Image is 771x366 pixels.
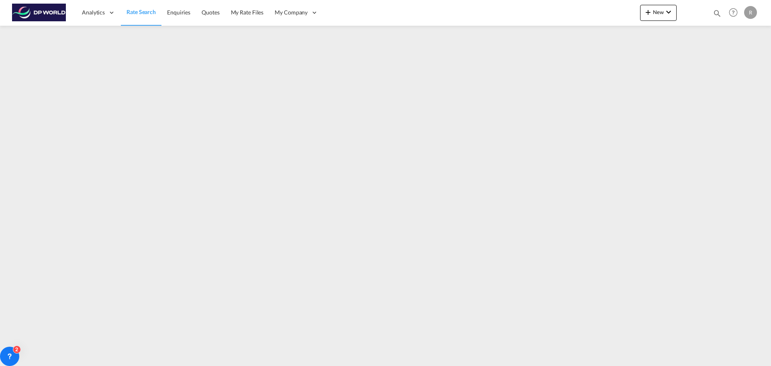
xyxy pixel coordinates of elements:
span: Analytics [82,8,105,16]
span: Enquiries [167,9,190,16]
span: New [643,9,673,15]
md-icon: icon-chevron-down [664,7,673,17]
div: Help [726,6,744,20]
span: Quotes [202,9,219,16]
button: icon-plus 400-fgNewicon-chevron-down [640,5,677,21]
md-icon: icon-magnify [713,9,722,18]
md-icon: icon-plus 400-fg [643,7,653,17]
span: Help [726,6,740,19]
span: My Company [275,8,308,16]
div: R [744,6,757,19]
span: Rate Search [126,8,156,15]
span: My Rate Files [231,9,264,16]
img: c08ca190194411f088ed0f3ba295208c.png [12,4,66,22]
div: icon-magnify [713,9,722,21]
